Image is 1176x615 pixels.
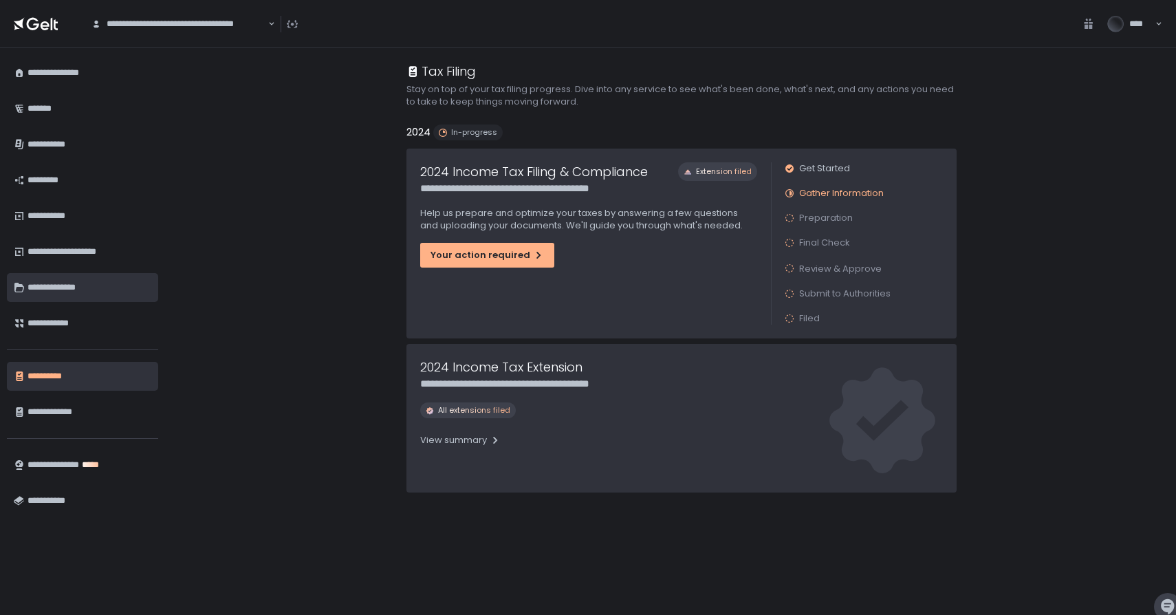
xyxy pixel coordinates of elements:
[420,429,501,451] button: View summary
[799,162,850,175] span: Get Started
[799,187,884,199] span: Gather Information
[799,212,853,224] span: Preparation
[799,288,891,300] span: Submit to Authorities
[431,249,544,261] div: Your action required
[406,125,431,140] h2: 2024
[406,62,476,80] div: Tax Filing
[799,312,820,325] span: Filed
[799,262,882,275] span: Review & Approve
[420,358,582,376] h1: 2024 Income Tax Extension
[420,243,554,268] button: Your action required
[696,166,752,177] span: Extension filed
[420,162,648,181] h1: 2024 Income Tax Filing & Compliance
[799,237,850,249] span: Final Check
[451,127,497,138] span: In-progress
[420,434,501,446] div: View summary
[83,10,275,39] div: Search for option
[420,207,757,232] p: Help us prepare and optimize your taxes by answering a few questions and uploading your documents...
[266,17,267,31] input: Search for option
[406,83,957,108] h2: Stay on top of your tax filing progress. Dive into any service to see what's been done, what's ne...
[438,405,510,416] span: All extensions filed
